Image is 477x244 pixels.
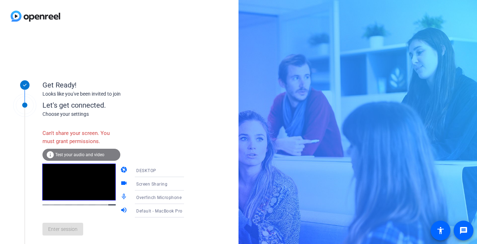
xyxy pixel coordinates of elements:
[436,226,445,235] mat-icon: accessibility
[136,168,156,173] span: DESKTOP
[42,126,120,149] div: Can't share your screen. You must grant permissions.
[42,100,199,110] div: Let's get connected.
[42,110,199,118] div: Choose your settings
[136,195,182,200] span: Overfinch Microphone
[136,182,167,187] span: Screen Sharing
[42,90,184,98] div: Looks like you've been invited to join
[459,226,468,235] mat-icon: message
[42,80,184,90] div: Get Ready!
[136,208,222,214] span: Default - MacBook Pro Speakers (Built-in)
[55,152,104,157] span: Test your audio and video
[120,180,129,188] mat-icon: videocam
[120,193,129,202] mat-icon: mic_none
[120,206,129,215] mat-icon: volume_up
[120,166,129,175] mat-icon: camera
[46,151,54,159] mat-icon: info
